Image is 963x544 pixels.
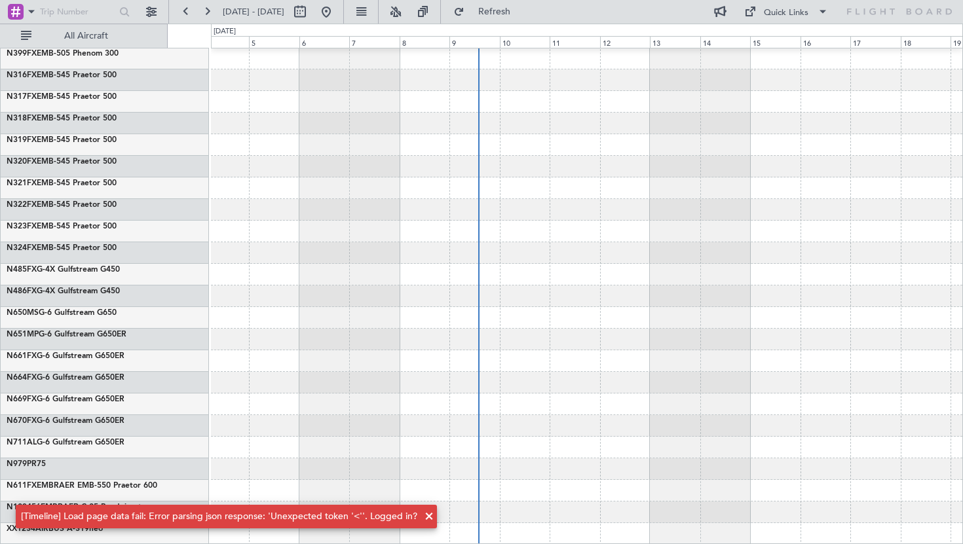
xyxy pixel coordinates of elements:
button: All Aircraft [14,26,142,46]
a: N320FXEMB-545 Praetor 500 [7,158,117,166]
a: N650MSG-6 Gulfstream G650 [7,309,117,317]
span: N651MP [7,331,39,338]
div: 9 [449,36,500,48]
a: N486FXG-4X Gulfstream G450 [7,287,120,295]
div: 16 [801,36,851,48]
a: N711ALG-6 Gulfstream G650ER [7,439,124,446]
span: N485FX [7,266,37,274]
div: [Timeline] Load page data fail: Error parsing json response: 'Unexpected token '<''. Logged in? [21,510,417,523]
span: N316FX [7,71,37,79]
span: N979PR [7,460,37,468]
a: N319FXEMB-545 Praetor 500 [7,136,117,144]
a: N316FXEMB-545 Praetor 500 [7,71,117,79]
div: 14 [700,36,751,48]
button: Quick Links [738,1,835,22]
span: N670FX [7,417,37,425]
span: N323FX [7,223,37,230]
a: N661FXG-6 Gulfstream G650ER [7,352,124,360]
button: Refresh [447,1,526,22]
span: N486FX [7,287,37,295]
span: Refresh [467,7,522,16]
a: N323FXEMB-545 Praetor 500 [7,223,117,230]
div: 11 [550,36,600,48]
a: N670FXG-6 Gulfstream G650ER [7,417,124,425]
span: N664FX [7,374,37,382]
span: All Aircraft [34,31,138,41]
div: 5 [249,36,299,48]
a: N324FXEMB-545 Praetor 500 [7,244,117,252]
a: N321FXEMB-545 Praetor 500 [7,179,117,187]
span: N319FX [7,136,37,144]
a: N979PR75 [7,460,46,468]
a: N322FXEMB-545 Praetor 500 [7,201,117,209]
div: 7 [349,36,400,48]
a: N317FXEMB-545 Praetor 500 [7,93,117,101]
a: N664FXG-6 Gulfstream G650ER [7,374,124,382]
a: N485FXG-4X Gulfstream G450 [7,266,120,274]
div: 13 [650,36,700,48]
span: N321FX [7,179,37,187]
span: N317FX [7,93,37,101]
span: N320FX [7,158,37,166]
div: 17 [850,36,901,48]
div: [DATE] [214,26,236,37]
span: N324FX [7,244,37,252]
span: N322FX [7,201,37,209]
span: N669FX [7,395,37,403]
a: N318FXEMB-545 Praetor 500 [7,115,117,122]
span: N399FX [7,50,37,58]
div: 15 [750,36,801,48]
div: 12 [600,36,651,48]
input: Trip Number [40,2,113,22]
span: N611FX [7,482,37,490]
a: N399FXEMB-505 Phenom 300 [7,50,119,58]
div: 10 [500,36,550,48]
a: N611FXEMBRAER EMB-550 Praetor 600 [7,482,157,490]
div: 6 [299,36,350,48]
div: 4 [199,36,250,48]
span: N661FX [7,352,37,360]
div: Quick Links [764,7,808,20]
a: N669FXG-6 Gulfstream G650ER [7,395,124,403]
span: N318FX [7,115,37,122]
div: 18 [901,36,951,48]
span: N650MS [7,309,39,317]
span: N711AL [7,439,37,446]
span: [DATE] - [DATE] [223,6,284,18]
a: N651MPG-6 Gulfstream G650ER [7,331,126,338]
div: 8 [400,36,450,48]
